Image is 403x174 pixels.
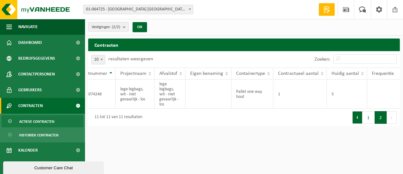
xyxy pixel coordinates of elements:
[236,71,265,76] span: Containertype
[91,55,105,64] span: 10
[18,51,55,66] span: Bedrijfsgegevens
[159,71,177,76] span: Afvalstof
[332,71,359,76] span: Huidig aantal
[18,66,55,82] span: Contactpersonen
[91,112,142,123] div: 11 tot 11 van 11 resultaten
[18,158,43,174] span: Rapportage
[116,80,155,109] td: lege bigbags, wit - niet gevaarlijk - los
[18,142,38,158] span: Kalender
[315,57,330,62] label: Zoeken:
[75,71,107,76] span: Projectnummer
[190,71,223,76] span: Eigen benaming
[88,39,400,51] h2: Contracten
[387,111,397,124] button: Next
[19,116,54,128] span: Actieve contracten
[2,115,83,127] a: Actieve contracten
[92,55,105,64] span: 10
[18,35,42,51] span: Dashboard
[18,98,43,114] span: Contracten
[278,71,319,76] span: Contractueel aantal
[2,129,83,141] a: Historiek contracten
[375,111,387,124] button: 2
[92,22,120,32] span: Vestigingen
[18,82,42,98] span: Gebruikers
[19,129,59,141] span: Historiek contracten
[112,25,120,29] count: (2/2)
[133,22,147,32] button: OK
[155,80,185,109] td: lege bigbags, wit - niet gevaarlijk - los
[83,5,193,14] span: 01-064725 - BURG VINEGAR BELGIUM NV - STRIJTEM
[18,19,38,35] span: Navigatie
[362,111,375,124] button: 1
[231,80,273,109] td: Pallet one way hout
[88,22,129,32] button: Vestigingen(2/2)
[352,111,362,124] button: Previous
[372,71,394,76] span: Frequentie
[273,80,327,109] td: 1
[108,57,153,62] label: resultaten weergeven
[120,71,146,76] span: Projectnaam
[3,160,105,174] iframe: chat widget
[71,80,116,109] td: TL-VEL-074248
[327,80,367,109] td: 5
